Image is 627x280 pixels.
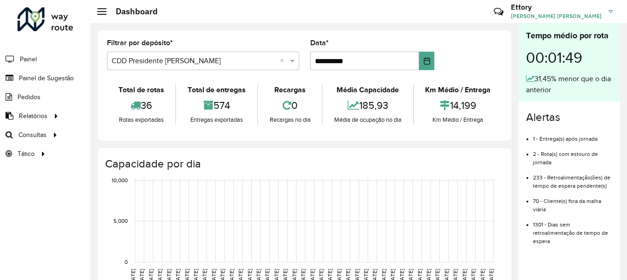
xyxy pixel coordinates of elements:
[105,157,502,171] h4: Capacidade por dia
[280,55,288,66] span: Clear all
[511,3,602,12] h3: Ettory
[325,84,410,95] div: Média Capacidade
[526,30,613,42] div: Tempo médio por rota
[533,214,613,245] li: 1301 - Dias sem retroalimentação de tempo de espera
[113,218,128,224] text: 5,000
[419,52,434,70] button: Choose Date
[416,115,500,125] div: Km Médio / Entrega
[18,92,41,102] span: Pedidos
[18,130,47,140] span: Consultas
[526,73,613,95] div: 31,45% menor que o dia anterior
[416,95,500,115] div: 14,199
[178,95,254,115] div: 574
[533,167,613,190] li: 233 - Retroalimentação(ões) de tempo de espera pendente(s)
[109,95,173,115] div: 36
[124,259,128,265] text: 0
[107,37,173,48] label: Filtrar por depósito
[178,115,254,125] div: Entregas exportadas
[526,111,613,124] h4: Alertas
[109,84,173,95] div: Total de rotas
[325,95,410,115] div: 185,93
[533,143,613,167] li: 2 - Rota(s) com estouro de jornada
[106,6,158,17] h2: Dashboard
[19,111,47,121] span: Relatórios
[526,42,613,73] div: 00:01:49
[325,115,410,125] div: Média de ocupação no dia
[260,95,319,115] div: 0
[178,84,254,95] div: Total de entregas
[18,149,35,159] span: Tático
[489,2,509,22] a: Contato Rápido
[109,115,173,125] div: Rotas exportadas
[260,84,319,95] div: Recargas
[20,54,37,64] span: Painel
[260,115,319,125] div: Recargas no dia
[112,177,128,183] text: 10,000
[533,128,613,143] li: 1 - Entrega(s) após jornada
[511,12,602,20] span: [PERSON_NAME] [PERSON_NAME]
[310,37,329,48] label: Data
[19,73,74,83] span: Painel de Sugestão
[533,190,613,214] li: 70 - Cliente(s) fora da malha viária
[416,84,500,95] div: Km Médio / Entrega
